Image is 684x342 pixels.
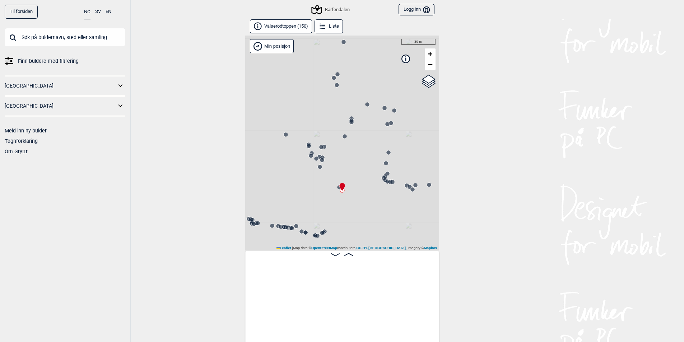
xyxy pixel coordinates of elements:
[250,19,312,33] button: Välserödtoppen (150)
[5,138,38,144] a: Tegnforklaring
[425,48,436,59] a: Zoom in
[95,5,101,19] button: SV
[5,101,116,111] a: [GEOGRAPHIC_DATA]
[425,59,436,70] a: Zoom out
[311,246,337,250] a: OpenStreetMap
[401,39,436,45] div: 30 m
[5,81,116,91] a: [GEOGRAPHIC_DATA]
[106,5,111,19] button: EN
[18,56,79,66] span: Finn buldere med filtrering
[5,56,125,66] a: Finn buldere med filtrering
[428,49,432,58] span: +
[5,149,28,154] a: Om Gryttr
[312,5,349,14] div: Bärfendalen
[275,245,439,250] div: Map data © contributors, , Imagery ©
[250,39,294,53] div: Vis min posisjon
[356,246,406,250] a: CC-BY-[GEOGRAPHIC_DATA]
[292,246,293,250] span: |
[399,4,434,16] button: Logg inn
[315,19,343,33] button: Liste
[422,74,436,89] a: Layers
[428,60,432,69] span: −
[5,28,125,47] input: Søk på buldernavn, sted eller samling
[84,5,90,19] button: NO
[424,246,437,250] a: Mapbox
[5,128,47,133] a: Meld inn ny bulder
[276,246,291,250] a: Leaflet
[5,5,38,19] a: Til forsiden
